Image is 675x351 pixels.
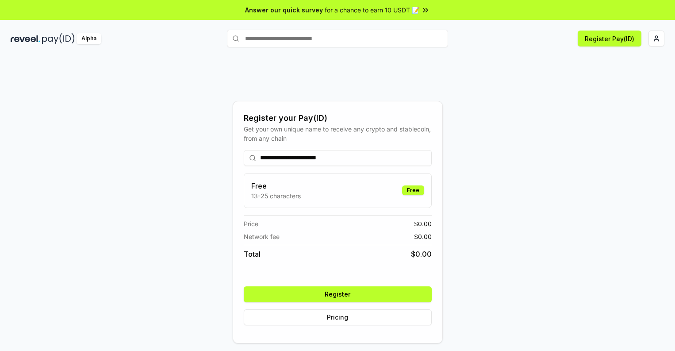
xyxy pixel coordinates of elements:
[244,232,280,241] span: Network fee
[245,5,323,15] span: Answer our quick survey
[244,286,432,302] button: Register
[414,232,432,241] span: $ 0.00
[578,31,641,46] button: Register Pay(ID)
[11,33,40,44] img: reveel_dark
[42,33,75,44] img: pay_id
[325,5,419,15] span: for a chance to earn 10 USDT 📝
[77,33,101,44] div: Alpha
[244,219,258,228] span: Price
[411,249,432,259] span: $ 0.00
[244,124,432,143] div: Get your own unique name to receive any crypto and stablecoin, from any chain
[244,249,261,259] span: Total
[251,181,301,191] h3: Free
[402,185,424,195] div: Free
[244,309,432,325] button: Pricing
[251,191,301,201] p: 13-25 characters
[414,219,432,228] span: $ 0.00
[244,112,432,124] div: Register your Pay(ID)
